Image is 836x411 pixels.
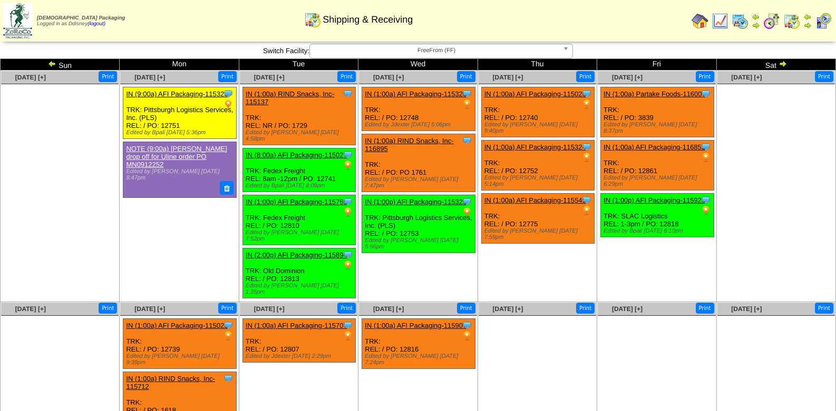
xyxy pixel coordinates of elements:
img: calendarinout.gif [783,13,800,29]
a: IN (1:00p) AFI Packaging-115325 [365,198,466,206]
div: Edited by [PERSON_NAME] [DATE] 7:52pm [246,229,355,242]
a: [DATE] [+] [15,305,46,313]
a: [DATE] [+] [612,74,643,81]
img: calendarblend.gif [763,13,780,29]
div: TRK: REL: / PO: 12775 [481,194,594,244]
div: Edited by [PERSON_NAME] [DATE] 4:58pm [246,129,355,142]
img: PO [701,205,711,216]
img: PO [343,260,353,270]
button: Print [337,303,356,314]
div: Edited by [PERSON_NAME] [DATE] 8:47pm [126,168,231,181]
a: [DATE] [+] [373,305,404,313]
button: Print [576,303,595,314]
img: calendarinout.gif [304,11,321,28]
img: Tooltip [343,149,353,160]
td: Sun [1,59,120,71]
button: Print [696,303,714,314]
a: [DATE] [+] [254,74,285,81]
button: Print [815,71,833,82]
td: Thu [478,59,597,71]
img: PO [701,152,711,163]
div: Edited by [PERSON_NAME] [DATE] 7:47pm [365,176,474,189]
img: calendarprod.gif [732,13,748,29]
div: TRK: Old Dominion REL: / PO: 12813 [242,248,355,298]
img: Tooltip [343,249,353,260]
img: Tooltip [462,135,472,146]
a: (logout) [88,21,105,27]
div: TRK: REL: / PO: 12739 [123,319,236,369]
div: Edited by [PERSON_NAME] [DATE] 9:40pm [484,122,594,134]
img: Tooltip [701,142,711,152]
a: NOTE (9:00a) [PERSON_NAME] drop off for Uline order PO MN0912252 [126,145,227,168]
div: TRK: REL: NR / PO: 1729 [242,87,355,145]
a: [DATE] [+] [731,74,762,81]
img: Tooltip [343,88,353,99]
img: Tooltip [223,320,234,330]
button: Print [218,71,237,82]
div: TRK: Pittsburgh Logistics Services, Inc. (PLS) REL: / PO: 12753 [362,195,475,253]
img: Tooltip [462,320,472,330]
button: Print [99,303,117,314]
button: Print [99,71,117,82]
a: IN (1:00a) RIND Snacks, Inc-115137 [246,90,334,106]
div: TRK: REL: / PO: 12861 [601,141,714,191]
button: Print [815,303,833,314]
div: TRK: Fedex Freight REL: 8am -12pm / PO: 12741 [242,148,355,192]
a: IN (2:00p) AFI Packaging-115894 [246,251,347,259]
a: IN (1:00a) AFI Packaging-115707 [246,322,347,329]
td: Tue [239,59,358,71]
img: Tooltip [581,142,592,152]
a: [DATE] [+] [612,305,643,313]
a: [DATE] [+] [373,74,404,81]
a: IN (1:00a) AFI Packaging-115320 [365,90,466,98]
div: TRK: REL: / PO: PO 1761 [362,134,475,192]
img: Tooltip [462,196,472,207]
div: TRK: REL: / PO: 12807 [242,319,355,363]
span: Logged in as Ddisney [37,15,125,27]
span: [DATE] [+] [134,305,165,313]
div: Edited by Jdexter [DATE] 5:06pm [365,122,474,128]
img: arrowright.gif [779,59,787,68]
a: IN (1:00a) AFI Packaging-115026 [484,90,586,98]
a: IN (1:00a) AFI Packaging-115324 [484,143,586,151]
div: Edited by [PERSON_NAME] [DATE] 8:37pm [604,122,713,134]
button: Print [457,303,475,314]
div: TRK: REL: / PO: 3839 [601,87,714,137]
img: calendarcustomer.gif [815,13,832,29]
a: IN (1:00p) AFI Packaging-115769 [246,198,347,206]
div: Edited by [PERSON_NAME] [DATE] 7:59pm [484,228,594,240]
a: [DATE] [+] [731,305,762,313]
img: Tooltip [462,88,472,99]
img: arrowright.gif [803,21,812,29]
div: TRK: REL: / PO: 12748 [362,87,475,131]
div: Edited by [PERSON_NAME] [DATE] 9:39pm [126,353,236,366]
div: Edited by Bpali [DATE] 6:10pm [604,228,713,234]
a: IN (1:00a) AFI Packaging-116852 [604,143,705,151]
img: PO [343,207,353,217]
img: PO [581,205,592,216]
a: [DATE] [+] [492,74,523,81]
a: IN (1:00a) Partake Foods-116007 [604,90,706,98]
a: IN (1:00a) AFI Packaging-115907 [365,322,466,329]
img: PO [223,99,234,109]
img: PO [462,207,472,217]
img: Tooltip [343,196,353,207]
img: Tooltip [581,88,592,99]
td: Mon [120,59,239,71]
button: Print [576,71,595,82]
img: Tooltip [223,88,234,99]
div: Edited by Bpali [DATE] 8:09pm [246,183,355,189]
img: arrowleft.gif [48,59,56,68]
a: IN (1:00a) RIND Snacks, Inc-116895 [365,137,453,153]
td: Fri [597,59,716,71]
a: [DATE] [+] [254,305,285,313]
div: TRK: SLAC Logistics REL: 1-3pm / PO: 12818 [601,194,714,237]
a: [DATE] [+] [15,74,46,81]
